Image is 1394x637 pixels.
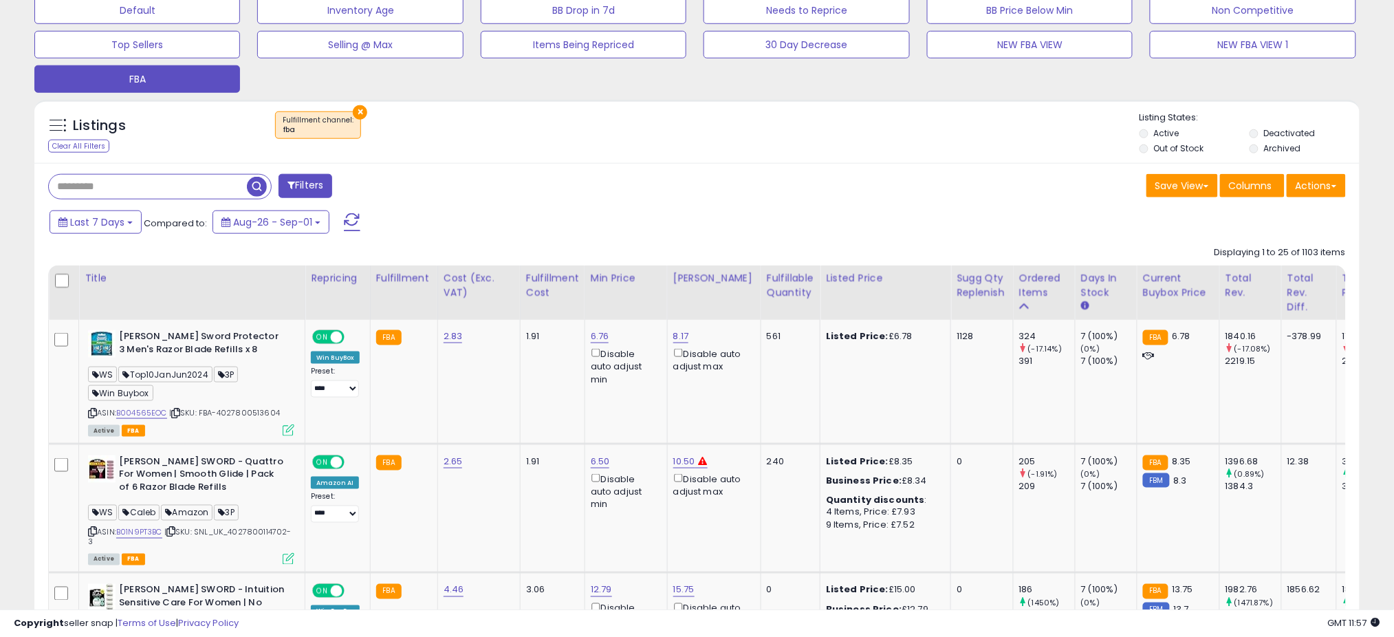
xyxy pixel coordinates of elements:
div: Cost (Exc. VAT) [444,271,514,300]
button: Actions [1287,174,1346,197]
div: Total Profit [1342,271,1393,300]
button: × [353,105,367,120]
div: Clear All Filters [48,140,109,153]
span: 2025-09-9 11:57 GMT [1328,616,1380,629]
span: All listings currently available for purchase on Amazon [88,554,120,565]
img: 51m6a+QMqjL._SL40_.jpg [88,330,116,358]
div: Disable auto adjust max [673,346,750,373]
button: Columns [1220,174,1285,197]
a: 6.50 [591,455,610,468]
small: (-17.14%) [1028,343,1062,354]
a: 6.76 [591,330,609,343]
span: Columns [1229,179,1272,193]
div: 391 [1019,355,1075,367]
div: 1128 [957,330,1003,343]
div: Days In Stock [1081,271,1131,300]
small: (0%) [1081,468,1100,479]
div: 240 [767,455,809,468]
span: Amazon [161,505,213,521]
div: 209 [1019,480,1075,493]
label: Deactivated [1263,127,1315,139]
a: Privacy Policy [178,616,239,629]
div: 12.38 [1287,455,1326,468]
b: Listed Price: [826,455,889,468]
a: B01N9PT3BC [116,527,162,539]
span: OFF [342,456,364,468]
button: NEW FBA VIEW 1 [1150,31,1355,58]
div: Amazon AI [311,477,359,489]
div: 7 (100%) [1081,584,1137,596]
strong: Copyright [14,616,64,629]
div: Disable auto adjust min [591,346,657,386]
a: 10.50 [673,455,695,468]
button: Items Being Repriced [481,31,686,58]
a: 8.17 [673,330,689,343]
div: ASIN: [88,330,294,435]
a: 2.83 [444,330,463,343]
button: FBA [34,65,240,93]
button: Save View [1146,174,1218,197]
div: 1856.62 [1287,584,1326,596]
span: Fulfillment channel : [283,115,353,136]
small: FBM [1143,473,1170,488]
small: Days In Stock. [1081,300,1089,312]
div: Fulfillment Cost [526,271,579,300]
a: 2.65 [444,455,463,468]
div: 2219.15 [1226,355,1281,367]
div: 7 (100%) [1081,480,1137,493]
a: 15.75 [673,583,695,597]
img: 411QH-TsJ7L._SL40_.jpg [88,584,116,612]
div: 1840.16 [1226,330,1281,343]
div: Disable auto adjust max [673,471,750,498]
label: Archived [1263,142,1300,154]
span: ON [314,585,331,597]
b: [PERSON_NAME] Sword Protector 3 Men's Razor Blade Refills x 8 [119,330,286,359]
span: ON [314,456,331,468]
button: 30 Day Decrease [704,31,909,58]
span: | SKU: FBA-4027800513604 [169,407,280,418]
div: 0 [957,455,1003,468]
div: Current Buybox Price [1143,271,1214,300]
div: Disable auto adjust min [591,471,657,511]
span: OFF [342,585,364,597]
div: Sugg Qty Replenish [957,271,1008,300]
span: Compared to: [144,217,207,230]
span: 6.78 [1172,330,1190,343]
button: Last 7 Days [50,210,142,234]
div: Repricing [311,271,364,285]
div: fba [283,125,353,135]
span: 13.75 [1172,583,1193,596]
span: 3P [214,367,238,382]
span: All listings currently available for purchase on Amazon [88,425,120,437]
div: Displaying 1 to 25 of 1103 items [1215,246,1346,259]
a: 12.79 [591,583,612,597]
div: seller snap | | [14,617,239,630]
div: 9 Items, Price: £7.52 [826,519,940,532]
span: FBA [122,425,145,437]
div: £6.78 [826,330,940,343]
div: Win BuyBox [311,352,360,364]
div: Min Price [591,271,662,285]
small: (0%) [1081,343,1100,354]
button: NEW FBA VIEW [927,31,1133,58]
h5: Listings [73,116,126,136]
span: OFF [342,332,364,343]
span: Win Buybox [88,385,153,401]
a: B004565EOC [116,407,167,419]
div: 324 [1019,330,1075,343]
button: Selling @ Max [257,31,463,58]
div: 1384.3 [1226,480,1281,493]
div: 7 (100%) [1081,455,1137,468]
div: 561 [767,330,809,343]
b: Business Price: [826,474,902,487]
small: (0.89%) [1234,468,1265,479]
span: 3P [214,505,238,521]
span: WS [88,367,117,382]
div: £8.35 [826,455,940,468]
span: 8.3 [1173,474,1186,487]
div: 3.06 [526,584,574,596]
div: 205 [1019,455,1075,468]
div: Fulfillable Quantity [767,271,814,300]
img: 41wASElGCKL._SL40_.jpg [88,455,116,483]
span: | SKU: SNL_UK_4027800114702-3 [88,527,292,548]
